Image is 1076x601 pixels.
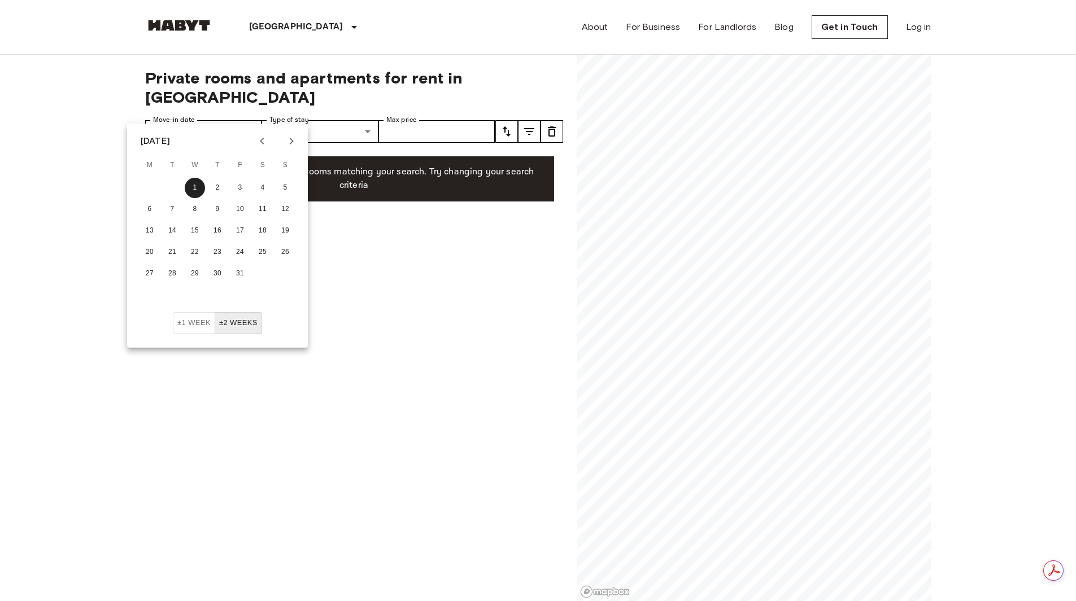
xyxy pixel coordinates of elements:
span: Wednesday [185,154,205,177]
button: 17 [230,221,250,241]
button: tune [495,120,518,143]
button: tune [518,120,541,143]
button: tune [541,120,563,143]
button: 23 [207,242,228,262]
a: Log in [906,20,931,34]
button: 5 [275,178,295,198]
img: Habyt [145,20,213,31]
a: For Business [626,20,680,34]
label: Max price [386,115,417,125]
button: 29 [185,264,205,284]
button: ±2 weeks [215,312,262,334]
button: 4 [252,178,273,198]
button: ±1 week [173,312,215,334]
button: 20 [140,242,160,262]
button: 6 [140,199,160,220]
span: Thursday [207,154,228,177]
p: [GEOGRAPHIC_DATA] [249,20,343,34]
button: 2 [207,178,228,198]
label: Type of stay [269,115,309,125]
button: 12 [275,199,295,220]
a: Get in Touch [812,15,888,39]
button: 18 [252,221,273,241]
p: Unfortunately there are no free rooms matching your search. Try changing your search criteria [163,165,545,192]
span: Saturday [252,154,273,177]
button: Previous month [252,131,272,151]
button: 19 [275,221,295,241]
button: 24 [230,242,250,262]
button: 31 [230,264,250,284]
button: 13 [140,221,160,241]
button: 10 [230,199,250,220]
div: [DATE] [141,134,170,148]
button: 30 [207,264,228,284]
label: Move-in date [153,115,195,125]
button: 8 [185,199,205,220]
span: Private rooms and apartments for rent in [GEOGRAPHIC_DATA] [145,68,563,107]
button: 7 [162,199,182,220]
button: 1 [185,178,205,198]
button: Next month [282,131,301,151]
span: Friday [230,154,250,177]
button: 22 [185,242,205,262]
button: 27 [140,264,160,284]
a: Mapbox logo [580,585,630,598]
button: 25 [252,242,273,262]
div: Move In Flexibility [173,312,262,334]
span: Tuesday [162,154,182,177]
button: 28 [162,264,182,284]
button: 14 [162,221,182,241]
button: 15 [185,221,205,241]
button: 21 [162,242,182,262]
a: Blog [774,20,794,34]
a: For Landlords [698,20,756,34]
button: 11 [252,199,273,220]
span: Sunday [275,154,295,177]
button: 3 [230,178,250,198]
button: 26 [275,242,295,262]
span: Monday [140,154,160,177]
button: 9 [207,199,228,220]
button: 16 [207,221,228,241]
a: About [582,20,608,34]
